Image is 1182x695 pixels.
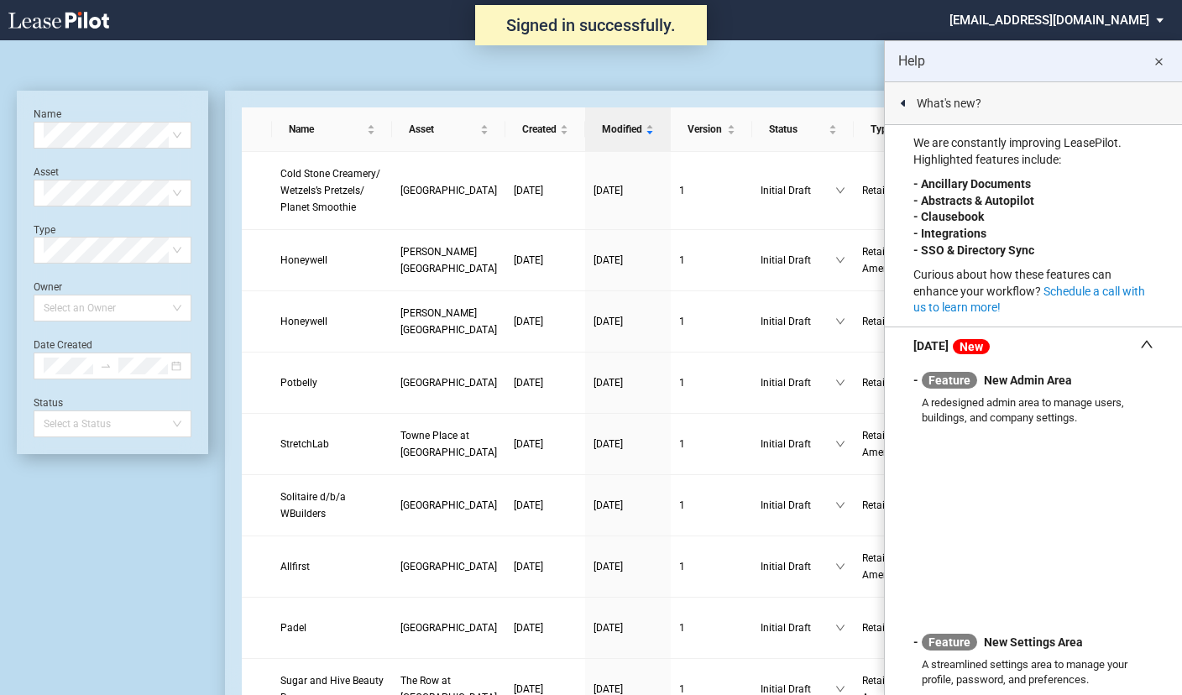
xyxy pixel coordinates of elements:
label: Status [34,397,63,409]
span: Herndon Parkway [400,307,497,336]
a: 1 [679,313,744,330]
a: Cold Stone Creamery/ Wetzels’s Pretzels/ Planet Smoothie [280,165,384,216]
a: [GEOGRAPHIC_DATA] [400,182,497,199]
span: 1 [679,683,685,695]
span: down [835,255,845,265]
span: 1 [679,438,685,450]
span: Initial Draft [761,436,834,452]
label: Date Created [34,339,92,351]
span: [DATE] [594,622,623,634]
span: [DATE] [594,683,623,695]
a: [DATE] [594,252,662,269]
a: [GEOGRAPHIC_DATA] [400,619,497,636]
a: [GEOGRAPHIC_DATA] [400,374,497,391]
span: Retail Lease [862,316,916,327]
span: Cold Stone Creamery/ Wetzels’s Pretzels/ Planet Smoothie [280,168,380,213]
th: Version [671,107,752,152]
th: Asset [392,107,505,152]
a: [DATE] [594,497,662,514]
a: [DATE] [514,182,577,199]
span: Solitaire d/b/a WBuilders [280,491,346,520]
label: Name [34,108,61,120]
span: Status [769,121,824,138]
span: [DATE] [514,185,543,196]
span: [DATE] [594,438,623,450]
a: [GEOGRAPHIC_DATA] [400,497,497,514]
span: Towne Place at Greenbrier [400,430,497,458]
a: Retail Amendment [862,243,934,277]
a: [PERSON_NAME][GEOGRAPHIC_DATA] [400,243,497,277]
span: Initial Draft [761,374,834,391]
span: Herndon Parkway [400,246,497,274]
a: [DATE] [514,436,577,452]
a: 1 [679,619,744,636]
span: [DATE] [514,254,543,266]
span: down [835,684,845,694]
span: down [835,378,845,388]
a: [DATE] [514,558,577,575]
a: 1 [679,436,744,452]
a: [DATE] [514,252,577,269]
span: to [100,360,112,372]
a: Honeywell [280,252,384,269]
a: [DATE] [594,558,662,575]
th: Modified [585,107,671,152]
a: [DATE] [594,313,662,330]
a: Solitaire d/b/a WBuilders [280,489,384,522]
span: down [835,186,845,196]
a: Retail Amendment [862,427,934,461]
span: Modified [602,121,642,138]
a: [DATE] [514,313,577,330]
a: [DATE] [594,619,662,636]
span: down [835,439,845,449]
a: Allfirst [280,558,384,575]
a: [GEOGRAPHIC_DATA] [400,558,497,575]
th: Type [854,107,943,152]
span: [DATE] [514,377,543,389]
a: [DATE] [514,374,577,391]
span: Valley Plaza [400,185,497,196]
span: Initial Draft [761,313,834,330]
a: Retail Lease [862,313,934,330]
span: Commerce Centre [400,561,497,572]
span: [DATE] [594,499,623,511]
a: [PERSON_NAME][GEOGRAPHIC_DATA] [400,305,497,338]
th: Status [752,107,853,152]
span: [DATE] [514,438,543,450]
a: 1 [679,182,744,199]
span: [DATE] [514,499,543,511]
a: 1 [679,558,744,575]
th: Created [505,107,585,152]
span: Created [522,121,557,138]
span: 1 [679,499,685,511]
a: 1 [679,374,744,391]
label: Owner [34,281,62,293]
a: [DATE] [594,374,662,391]
span: Retail Amendment [862,430,918,458]
span: Initial Draft [761,619,834,636]
span: 1 [679,377,685,389]
span: Initial Draft [761,558,834,575]
a: 1 [679,252,744,269]
span: Retail Lease [862,622,916,634]
label: Type [34,224,55,236]
span: [DATE] [594,316,623,327]
div: Signed in successfully. [475,5,707,45]
a: Retail Lease [862,374,934,391]
span: [DATE] [514,622,543,634]
span: Initial Draft [761,252,834,269]
label: Asset [34,166,59,178]
span: [DATE] [514,683,543,695]
span: [DATE] [594,561,623,572]
span: Allfirst [280,561,310,572]
a: [DATE] [594,182,662,199]
span: 1 [679,254,685,266]
a: Retail Lease [862,182,934,199]
a: StretchLab [280,436,384,452]
span: Honeywell [280,254,327,266]
span: swap-right [100,360,112,372]
span: Type [871,121,914,138]
span: down [835,562,845,572]
span: down [835,316,845,327]
span: [DATE] [594,254,623,266]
